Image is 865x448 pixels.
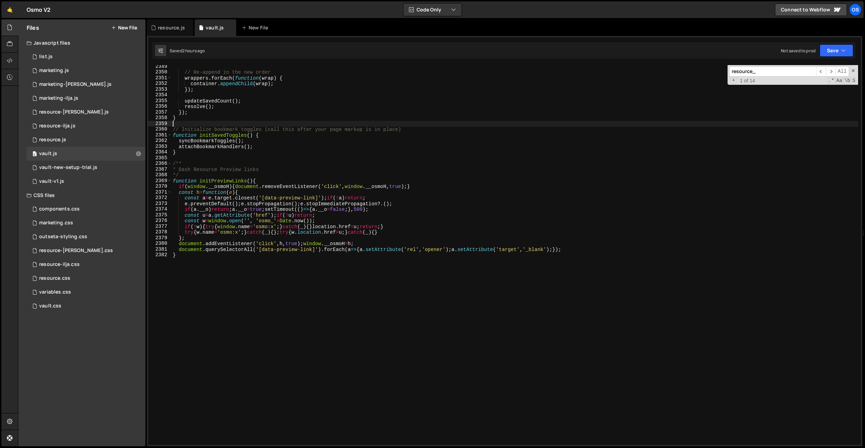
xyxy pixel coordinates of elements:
div: 16596/45424.js [27,78,145,91]
div: vault-v1.js [39,178,64,185]
div: 16596/45423.js [27,91,145,105]
div: 2379 [148,235,172,241]
span: CaseSensitive Search [836,77,843,84]
div: 2349 [148,64,172,70]
div: 2351 [148,75,172,81]
div: Javascript files [18,36,145,50]
div: 16596/45154.css [27,285,145,299]
span: 0 [33,152,37,157]
div: CSS files [18,188,145,202]
div: 16596/45156.css [27,230,145,244]
div: 2373 [148,201,172,207]
div: 2364 [148,149,172,155]
div: marketing.js [39,68,69,74]
div: 16596/45511.css [27,202,145,216]
div: 2381 [148,247,172,252]
div: 2 hours ago [182,48,205,54]
div: list.js [39,54,53,60]
div: resource.css [39,275,70,281]
div: resource-ilja.js [39,123,75,129]
div: 2356 [148,104,172,109]
div: 16596/45422.js [27,64,145,78]
span: Toggle Replace mode [730,77,737,84]
div: 16596/45446.css [27,216,145,230]
div: 2368 [148,172,172,178]
div: 2366 [148,161,172,167]
a: Connect to Webflow [775,3,847,16]
div: resource-[PERSON_NAME].js [39,109,109,115]
div: marketing-[PERSON_NAME].js [39,81,112,88]
div: 2359 [148,121,172,127]
span: ​ [816,66,826,77]
div: vault.js [39,151,57,157]
div: vault.js [206,24,224,31]
div: 2378 [148,229,172,235]
div: 2369 [148,178,172,184]
div: 16596/46196.css [27,244,145,258]
div: vault-new-setup-trial.js [39,164,97,171]
button: Save [820,44,853,57]
span: RegExp Search [828,77,835,84]
div: 2358 [148,115,172,121]
div: 2371 [148,189,172,195]
h2: Files [27,24,39,32]
div: 2376 [148,218,172,224]
div: 2350 [148,69,172,75]
div: resource-[PERSON_NAME].css [39,248,113,254]
span: Alt-Enter [835,66,849,77]
div: 2362 [148,138,172,144]
div: 2380 [148,241,172,247]
div: 16596/45153.css [27,299,145,313]
div: resource.js [39,137,66,143]
div: 2353 [148,87,172,92]
div: resource.css [27,271,145,285]
div: 16596/46195.js [27,119,145,133]
div: components.css [39,206,80,212]
div: Not saved to prod [781,48,815,54]
div: 2370 [148,183,172,189]
div: 2374 [148,206,172,212]
div: marketing-ilja.js [39,95,78,101]
div: 16596/46183.js [27,133,145,147]
div: 2354 [148,92,172,98]
div: 2372 [148,195,172,201]
div: variables.css [39,289,71,295]
div: resource-ilja.css [39,261,80,268]
div: 2363 [148,144,172,150]
div: Osmo V2 [27,6,51,14]
div: 16596/45132.js [27,174,145,188]
a: 🤙 [1,1,18,18]
a: Os [849,3,862,16]
span: ​ [826,66,836,77]
div: 2367 [148,167,172,172]
div: 2377 [148,224,172,230]
div: New File [242,24,271,31]
button: New File [111,25,137,30]
button: Code Only [403,3,462,16]
div: vault.css [39,303,61,309]
div: 2365 [148,155,172,161]
div: 2360 [148,126,172,132]
div: 16596/45151.js [27,50,145,64]
div: 2361 [148,132,172,138]
div: 2375 [148,212,172,218]
div: 16596/46198.css [27,258,145,271]
div: Saved [170,48,205,54]
div: resource.js [158,24,185,31]
div: 16596/45152.js [27,161,145,174]
div: 2352 [148,81,172,87]
span: Search In Selection [851,77,856,84]
div: 16596/46194.js [27,105,145,119]
div: 2355 [148,98,172,104]
span: 1 of 14 [737,78,758,84]
input: Search for [729,66,816,77]
div: 16596/45133.js [27,147,145,161]
div: 2382 [148,252,172,258]
div: 2357 [148,109,172,115]
div: marketing.css [39,220,73,226]
span: Whole Word Search [844,77,851,84]
div: outseta-styling.css [39,234,87,240]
